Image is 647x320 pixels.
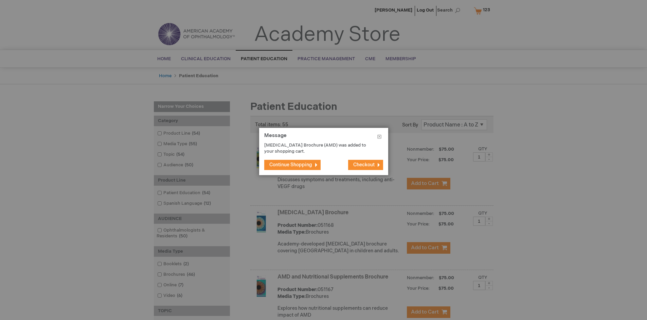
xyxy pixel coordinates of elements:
[353,162,375,168] span: Checkout
[264,142,373,155] p: [MEDICAL_DATA] Brochure (AMD) was added to your shopping cart.
[348,160,383,170] button: Checkout
[269,162,312,168] span: Continue Shopping
[264,160,321,170] button: Continue Shopping
[264,133,383,142] h1: Message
